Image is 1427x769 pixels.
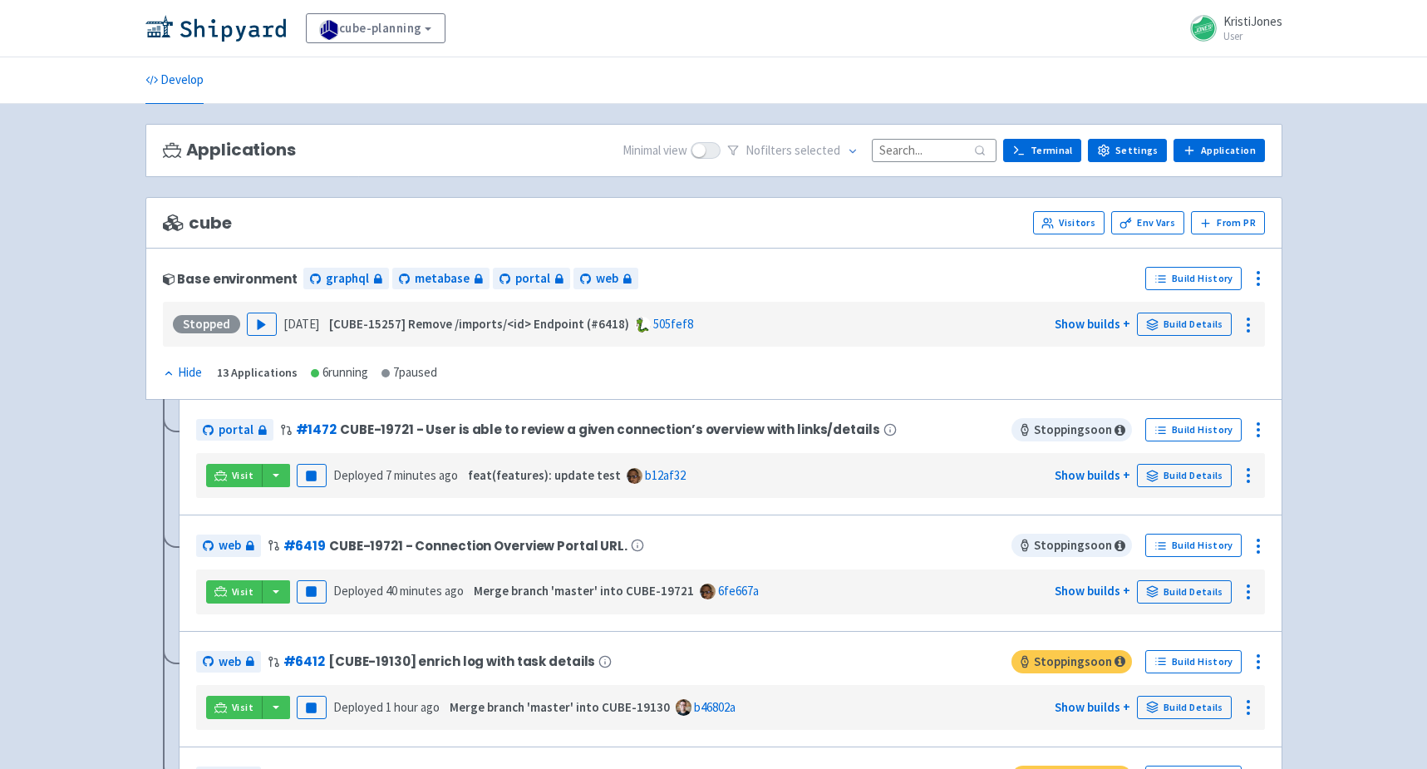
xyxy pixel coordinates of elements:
span: graphql [326,269,369,288]
button: Pause [297,464,327,487]
a: Visit [206,580,263,604]
div: 13 Applications [217,363,298,382]
a: #1472 [296,421,337,438]
a: metabase [392,268,490,290]
a: Application [1174,139,1264,162]
a: 505fef8 [653,316,693,332]
a: Build History [1145,650,1242,673]
strong: feat(features): update test [468,467,621,483]
div: Base environment [163,272,298,286]
span: portal [515,269,550,288]
span: Visit [232,701,253,714]
time: 1 hour ago [386,699,440,715]
a: Build Details [1137,313,1232,336]
a: graphql [303,268,389,290]
a: Build Details [1137,464,1232,487]
a: Visit [206,696,263,719]
a: portal [493,268,570,290]
a: portal [196,419,273,441]
a: web [573,268,638,290]
a: Build History [1145,418,1242,441]
span: Visit [232,585,253,599]
a: #6412 [283,653,325,670]
span: KristiJones [1223,13,1282,29]
a: Show builds + [1055,583,1130,599]
h3: Applications [163,140,296,160]
span: Minimal view [622,141,687,160]
span: web [219,653,241,672]
span: [CUBE-19130] enrich log with task details [328,654,595,668]
a: Show builds + [1055,467,1130,483]
span: No filter s [745,141,840,160]
span: selected [795,142,840,158]
span: Stopping soon [1011,534,1132,557]
a: KristiJones User [1180,15,1282,42]
span: web [219,536,241,555]
strong: [CUBE-15257] Remove /imports/<id> Endpoint (#6418) [329,316,629,332]
a: Visit [206,464,263,487]
button: Hide [163,363,204,382]
span: CUBE-19721 - Connection Overview Portal URL. [329,539,627,553]
img: Shipyard logo [145,15,286,42]
a: Visitors [1033,211,1105,234]
a: Develop [145,57,204,104]
time: 40 minutes ago [386,583,464,599]
small: User [1223,31,1282,42]
button: Play [247,313,277,336]
div: Hide [163,363,202,382]
span: cube [163,214,232,233]
div: 6 running [311,363,368,382]
span: Stopping soon [1011,650,1132,673]
button: Pause [297,696,327,719]
div: 7 paused [381,363,437,382]
span: Deployed [333,467,458,483]
a: Build Details [1137,580,1232,604]
span: CUBE-19721 - User is able to review a given connection’s overview with links/details [340,422,880,436]
a: web [196,651,261,673]
time: [DATE] [283,316,319,332]
a: Build History [1145,267,1242,290]
a: Env Vars [1111,211,1184,234]
span: Stopping soon [1011,418,1132,441]
a: Settings [1088,139,1167,162]
a: #6419 [283,537,326,555]
button: Pause [297,580,327,604]
input: Search... [872,139,996,161]
a: Build Details [1137,696,1232,719]
span: Visit [232,469,253,482]
div: Stopped [173,315,240,333]
span: metabase [415,269,470,288]
span: portal [219,421,253,440]
time: 7 minutes ago [386,467,458,483]
a: cube-planning [306,13,445,43]
a: Show builds + [1055,316,1130,332]
a: web [196,535,261,557]
span: web [596,269,618,288]
a: Terminal [1003,139,1081,162]
a: Build History [1145,534,1242,557]
button: From PR [1191,211,1265,234]
span: Deployed [333,699,440,715]
a: b12af32 [645,467,686,483]
a: Show builds + [1055,699,1130,715]
span: Deployed [333,583,464,599]
a: b46802a [694,699,736,715]
a: 6fe667a [718,583,759,599]
strong: Merge branch 'master' into CUBE-19130 [450,699,670,715]
strong: Merge branch 'master' into CUBE-19721 [474,583,694,599]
